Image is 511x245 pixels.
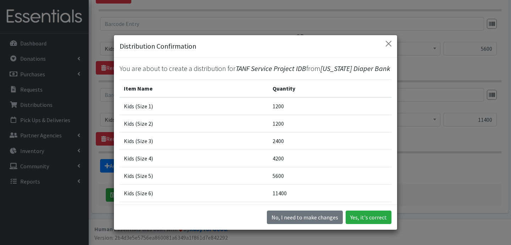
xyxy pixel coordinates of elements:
[267,211,343,224] button: No I need to make changes
[268,97,391,115] td: 1200
[120,97,268,115] td: Kids (Size 1)
[120,150,268,167] td: Kids (Size 4)
[268,150,391,167] td: 4200
[120,132,268,150] td: Kids (Size 3)
[268,115,391,132] td: 1200
[120,80,268,98] th: Item Name
[268,80,391,98] th: Quantity
[346,211,391,224] button: Yes, it's correct
[120,41,196,51] h5: Distribution Confirmation
[120,167,268,185] td: Kids (Size 5)
[268,132,391,150] td: 2400
[320,64,390,73] span: [US_STATE] Diaper Bank
[383,38,394,49] button: Close
[236,64,306,73] span: TANF Service Project IDB
[268,167,391,185] td: 5600
[120,185,268,202] td: Kids (Size 6)
[120,115,268,132] td: Kids (Size 2)
[120,63,391,74] p: You are about to create a distribution for from
[268,185,391,202] td: 11400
